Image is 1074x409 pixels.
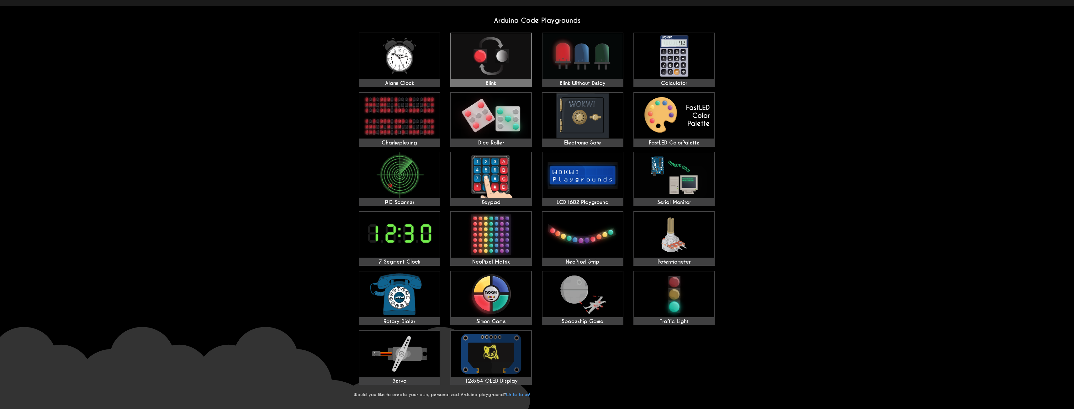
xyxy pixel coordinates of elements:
img: Blink [451,33,531,79]
a: 128x64 OLED Display [450,330,532,385]
div: LCD1602 Playground [542,199,623,206]
img: Serial Monitor [634,152,714,198]
a: Simon Game [450,271,532,325]
a: LCD1602 Playground [542,152,623,206]
a: Calculator [633,33,715,87]
a: Servo [359,330,440,385]
a: FastLED ColorPalette [633,92,715,147]
a: Serial Monitor [633,152,715,206]
img: 128x64 OLED Display [451,331,531,377]
div: NeoPixel Strip [542,259,623,265]
div: Servo [359,378,440,384]
p: Would you like to create your own, personalized Arduino playground? [354,392,721,397]
a: Keypad [450,152,532,206]
img: Charlieplexing [359,93,440,139]
img: Blink Without Delay [542,33,623,79]
img: NeoPixel Matrix [451,212,531,258]
div: Blink [451,80,531,87]
a: Rotary Dialer [359,271,440,325]
div: Dice Roller [451,140,531,146]
img: Traffic Light [634,271,714,317]
div: Calculator [634,80,714,87]
h2: Arduino Code Playgrounds [354,16,721,25]
div: NeoPixel Matrix [451,259,531,265]
div: FastLED ColorPalette [634,140,714,146]
img: FastLED ColorPalette [634,93,714,139]
img: Calculator [634,33,714,79]
a: Potentiometer [633,211,715,266]
a: Spaceship Game [542,271,623,325]
img: Dice Roller [451,93,531,139]
a: NeoPixel Matrix [450,211,532,266]
a: Blink [450,33,532,87]
img: 7 Segment Clock [359,212,440,258]
div: Blink Without Delay [542,80,623,87]
div: Simon Game [451,318,531,325]
img: Simon Game [451,271,531,317]
a: Electronic Safe [542,92,623,147]
a: NeoPixel Strip [542,211,623,266]
div: Traffic Light [634,318,714,325]
img: NeoPixel Strip [542,212,623,258]
div: Potentiometer [634,259,714,265]
div: Serial Monitor [634,199,714,206]
img: Alarm Clock [359,33,440,79]
a: 7 Segment Clock [359,211,440,266]
img: Spaceship Game [542,271,623,317]
img: Potentiometer [634,212,714,258]
div: Alarm Clock [359,80,440,87]
div: 7 Segment Clock [359,259,440,265]
div: I²C Scanner [359,199,440,206]
a: Alarm Clock [359,33,440,87]
div: Spaceship Game [542,318,623,325]
img: Keypad [451,152,531,198]
a: Blink Without Delay [542,33,623,87]
img: Rotary Dialer [359,271,440,317]
a: Write to us! [506,392,530,397]
img: Electronic Safe [542,93,623,139]
a: I²C Scanner [359,152,440,206]
a: Charlieplexing [359,92,440,147]
img: Servo [359,331,440,377]
a: Dice Roller [450,92,532,147]
div: Charlieplexing [359,140,440,146]
div: Rotary Dialer [359,318,440,325]
img: I²C Scanner [359,152,440,198]
div: 128x64 OLED Display [451,378,531,384]
div: Keypad [451,199,531,206]
div: Electronic Safe [542,140,623,146]
img: LCD1602 Playground [542,152,623,198]
a: Traffic Light [633,271,715,325]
